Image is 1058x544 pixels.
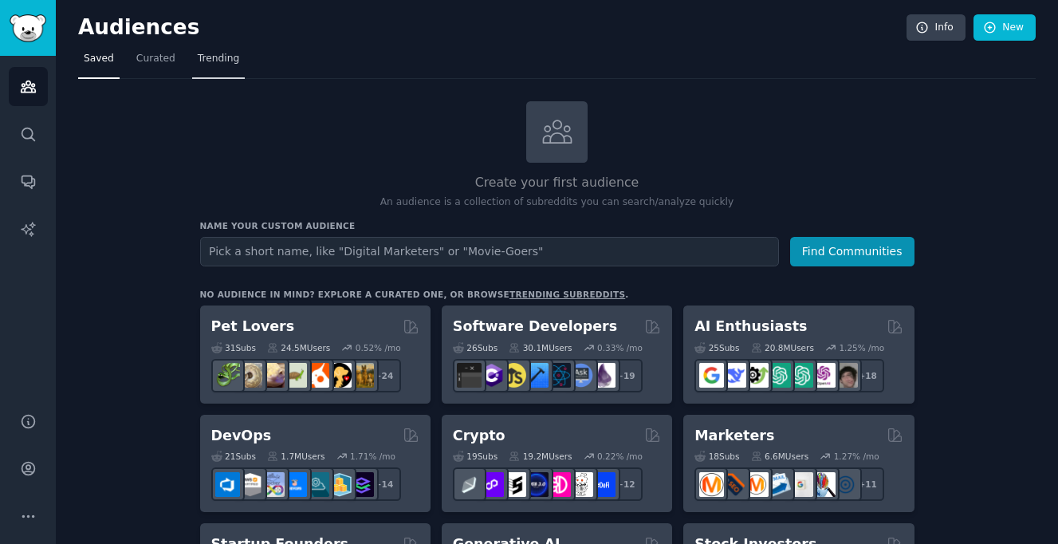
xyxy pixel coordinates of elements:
[260,363,285,388] img: leopardgeckos
[457,363,482,388] img: software
[694,317,807,337] h2: AI Enthusiasts
[546,472,571,497] img: defiblockchain
[851,467,884,501] div: + 11
[973,14,1036,41] a: New
[453,342,498,353] div: 26 Sub s
[851,359,884,392] div: + 18
[282,363,307,388] img: turtle
[200,289,629,300] div: No audience in mind? Explore a curated one, or browse .
[215,363,240,388] img: herpetology
[131,46,181,79] a: Curated
[350,451,395,462] div: 1.71 % /mo
[699,472,724,497] img: content_marketing
[238,472,262,497] img: AWS_Certified_Experts
[457,472,482,497] img: ethfinance
[509,290,625,299] a: trending subreddits
[751,342,814,353] div: 20.8M Users
[200,237,779,266] input: Pick a short name, like "Digital Marketers" or "Movie-Goers"
[260,472,285,497] img: Docker_DevOps
[368,467,401,501] div: + 14
[694,451,739,462] div: 18 Sub s
[509,451,572,462] div: 19.2M Users
[215,472,240,497] img: azuredevops
[10,14,46,42] img: GummySearch logo
[282,472,307,497] img: DevOpsLinks
[84,52,114,66] span: Saved
[267,342,330,353] div: 24.5M Users
[524,472,549,497] img: web3
[833,363,858,388] img: ArtificalIntelligence
[211,451,256,462] div: 21 Sub s
[609,359,643,392] div: + 19
[501,363,526,388] img: learnjavascript
[766,363,791,388] img: chatgpt_promptDesign
[453,317,617,337] h2: Software Developers
[744,472,769,497] img: AskMarketing
[597,342,643,353] div: 0.33 % /mo
[790,237,914,266] button: Find Communities
[722,472,746,497] img: bigseo
[78,15,907,41] h2: Audiences
[509,342,572,353] div: 30.1M Users
[811,472,836,497] img: MarketingResearch
[907,14,966,41] a: Info
[305,472,329,497] img: platformengineering
[305,363,329,388] img: cockatiel
[453,426,505,446] h2: Crypto
[609,467,643,501] div: + 12
[200,195,914,210] p: An audience is a collection of subreddits you can search/analyze quickly
[591,363,616,388] img: elixir
[200,220,914,231] h3: Name your custom audience
[211,426,272,446] h2: DevOps
[789,363,813,388] img: chatgpt_prompts_
[198,52,239,66] span: Trending
[744,363,769,388] img: AItoolsCatalog
[591,472,616,497] img: defi_
[546,363,571,388] img: reactnative
[568,363,593,388] img: AskComputerScience
[78,46,120,79] a: Saved
[751,451,809,462] div: 6.6M Users
[811,363,836,388] img: OpenAIDev
[356,342,401,353] div: 0.52 % /mo
[200,173,914,193] h2: Create your first audience
[833,472,858,497] img: OnlineMarketing
[211,342,256,353] div: 31 Sub s
[722,363,746,388] img: DeepSeek
[839,342,884,353] div: 1.25 % /mo
[453,451,498,462] div: 19 Sub s
[501,472,526,497] img: ethstaker
[479,472,504,497] img: 0xPolygon
[524,363,549,388] img: iOSProgramming
[327,472,352,497] img: aws_cdk
[349,472,374,497] img: PlatformEngineers
[694,426,774,446] h2: Marketers
[327,363,352,388] img: PetAdvice
[568,472,593,497] img: CryptoNews
[789,472,813,497] img: googleads
[597,451,643,462] div: 0.22 % /mo
[766,472,791,497] img: Emailmarketing
[368,359,401,392] div: + 24
[238,363,262,388] img: ballpython
[267,451,325,462] div: 1.7M Users
[349,363,374,388] img: dogbreed
[834,451,879,462] div: 1.27 % /mo
[211,317,295,337] h2: Pet Lovers
[694,342,739,353] div: 25 Sub s
[479,363,504,388] img: csharp
[136,52,175,66] span: Curated
[699,363,724,388] img: GoogleGeminiAI
[192,46,245,79] a: Trending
